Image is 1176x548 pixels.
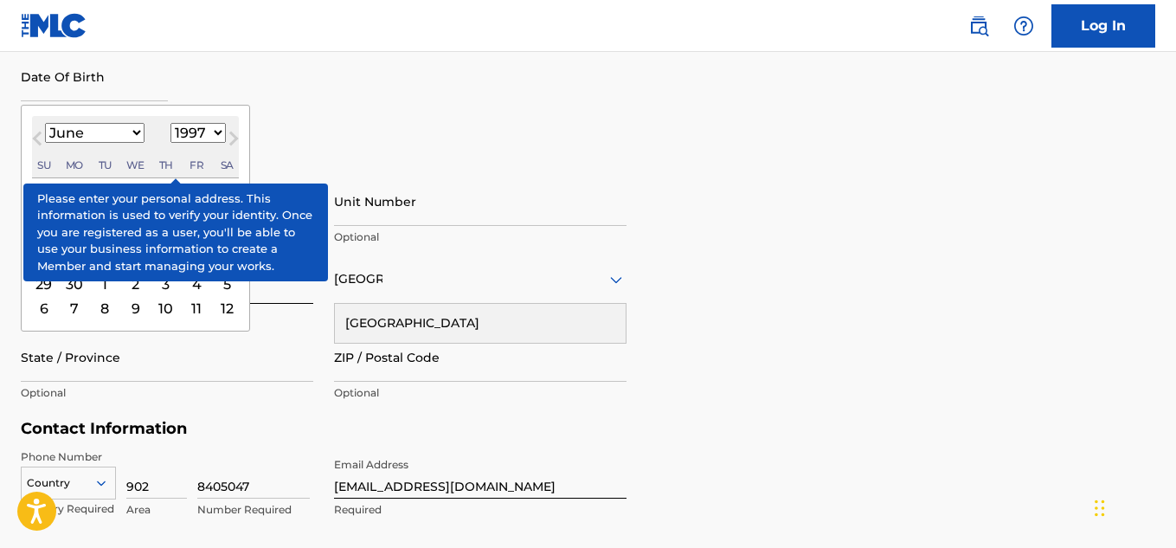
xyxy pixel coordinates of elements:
div: Choose Wednesday, July 2nd, 1997 [125,274,146,295]
div: Choose Wednesday, June 18th, 1997 [125,227,146,248]
div: Choose Monday, July 7th, 1997 [64,298,85,319]
div: Choose Thursday, July 3rd, 1997 [156,274,177,295]
p: Optional [334,385,627,401]
div: Choose Tuesday, June 10th, 1997 [94,203,115,224]
div: Wednesday [125,155,146,176]
div: Thursday [156,155,177,176]
a: Log In [1051,4,1155,48]
p: Required [334,502,627,518]
div: Monday [64,155,85,176]
div: Choose Sunday, June 1st, 1997 [34,179,55,200]
p: Optional [334,229,627,245]
div: Choose Thursday, June 12th, 1997 [156,203,177,224]
div: Choose Tuesday, June 24th, 1997 [94,250,115,271]
iframe: Chat Widget [1089,465,1176,548]
p: Country Required [21,501,116,517]
div: Choose Wednesday, June 25th, 1997 [125,250,146,271]
div: Choose Monday, June 23rd, 1997 [64,250,85,271]
div: Choose Tuesday, June 3rd, 1997 [94,179,115,200]
div: Month June, 1997 [32,178,239,320]
div: Choose Saturday, June 7th, 1997 [216,179,237,200]
div: Choose Wednesday, June 4th, 1997 [125,179,146,200]
button: Previous Month [23,128,51,156]
p: Optional [21,385,313,401]
div: Choose Monday, June 2nd, 1997 [64,179,85,200]
h5: Contact Information [21,419,627,439]
div: Choose Tuesday, June 17th, 1997 [94,227,115,248]
div: Choose Thursday, June 19th, 1997 [156,227,177,248]
div: Choose Friday, June 27th, 1997 [186,250,207,271]
div: Choose Friday, July 11th, 1997 [186,298,207,319]
div: Choose Monday, June 30th, 1997 [64,274,85,295]
div: Choose Saturday, June 14th, 1997 [216,203,237,224]
div: Sunday [34,155,55,176]
div: Choose Sunday, June 22nd, 1997 [34,250,55,271]
div: Saturday [216,155,237,176]
div: Choose Saturday, June 28th, 1997 [216,250,237,271]
div: [GEOGRAPHIC_DATA] [335,304,626,343]
div: Tuesday [94,155,115,176]
div: Choose Thursday, June 26th, 1997 [156,250,177,271]
div: Choose Friday, June 13th, 1997 [186,203,207,224]
p: Number Required [197,502,310,518]
div: Choose Monday, June 9th, 1997 [64,203,85,224]
div: Help [1006,9,1041,43]
div: Choose Wednesday, June 11th, 1997 [125,203,146,224]
div: Choose Monday, June 16th, 1997 [64,227,85,248]
div: Friday [186,155,207,176]
div: Choose Sunday, July 6th, 1997 [34,298,55,319]
a: Public Search [961,9,996,43]
h5: Personal Address [21,158,1155,177]
div: Choose Friday, June 20th, 1997 [186,227,207,248]
p: Area [126,502,187,518]
button: Next Month [220,128,247,156]
img: MLC Logo [21,13,87,38]
img: help [1013,16,1034,36]
div: Choose Sunday, June 15th, 1997 [34,227,55,248]
div: Choose Date [21,105,250,332]
div: Choose Saturday, July 12th, 1997 [216,298,237,319]
div: Choose Tuesday, July 1st, 1997 [94,274,115,295]
div: Drag [1095,482,1105,534]
div: Choose Thursday, June 5th, 1997 [156,179,177,200]
div: Choose Friday, July 4th, 1997 [186,274,207,295]
div: Choose Friday, June 6th, 1997 [186,179,207,200]
div: Choose Wednesday, July 9th, 1997 [125,298,146,319]
div: Choose Saturday, July 5th, 1997 [216,274,237,295]
img: search [968,16,989,36]
div: Choose Tuesday, July 8th, 1997 [94,298,115,319]
div: Choose Thursday, July 10th, 1997 [156,298,177,319]
div: Choose Sunday, June 8th, 1997 [34,203,55,224]
div: Choose Saturday, June 21st, 1997 [216,227,237,248]
div: Choose Sunday, June 29th, 1997 [34,274,55,295]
